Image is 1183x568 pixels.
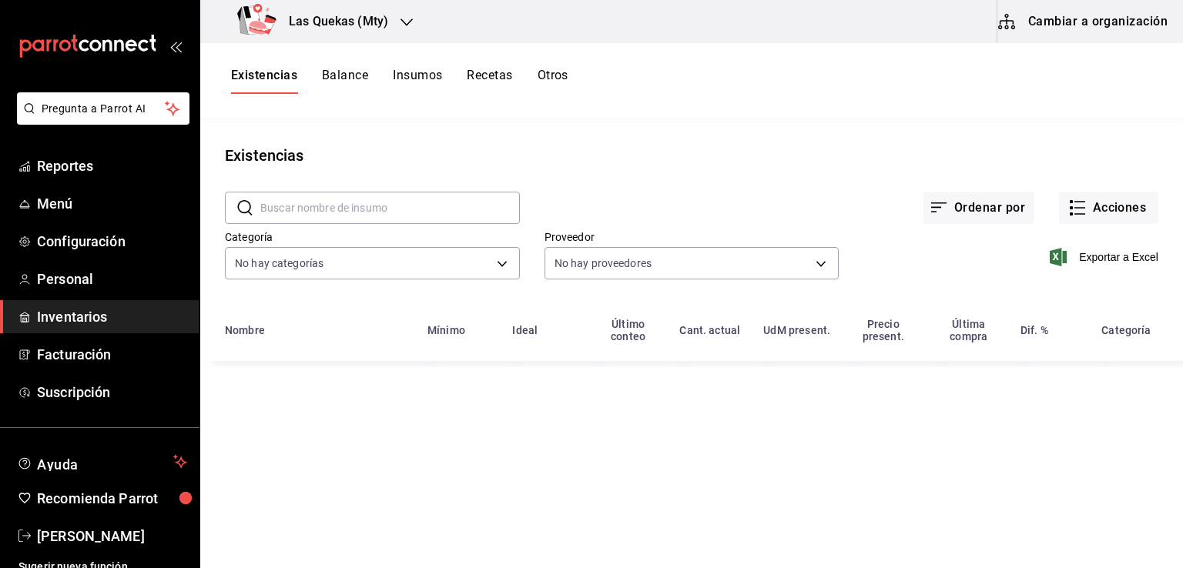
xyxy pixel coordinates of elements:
button: Pregunta a Parrot AI [17,92,189,125]
div: Última compra [936,318,1003,342]
span: Inventarios [37,306,187,327]
span: [PERSON_NAME] [37,526,187,546]
span: Personal [37,269,187,289]
button: Insumos [393,68,442,94]
button: Recetas [467,68,512,94]
h3: Las Quekas (Mty) [276,12,388,31]
button: Otros [538,68,568,94]
a: Pregunta a Parrot AI [11,112,189,128]
div: Categoría [1101,324,1151,336]
span: Suscripción [37,382,187,403]
span: Facturación [37,344,187,365]
div: Mínimo [427,324,465,336]
span: Configuración [37,231,187,252]
button: open_drawer_menu [169,40,182,52]
span: No hay proveedores [555,256,652,271]
div: Precio present. [850,318,917,342]
div: Existencias [225,144,303,167]
span: Reportes [37,155,187,176]
div: Cant. actual [679,324,740,336]
span: Recomienda Parrot [37,488,187,509]
label: Categoría [225,232,520,242]
div: navigation tabs [231,68,568,94]
span: Menú [37,193,187,214]
div: Último conteo [595,318,662,342]
div: UdM present. [763,324,830,336]
div: Nombre [225,324,265,336]
button: Balance [322,68,368,94]
input: Buscar nombre de insumo [260,192,520,223]
button: Acciones [1059,192,1158,224]
button: Existencias [231,68,297,94]
span: No hay categorías [235,256,323,271]
div: Ideal [512,324,538,336]
div: Dif. % [1020,324,1048,336]
span: Ayuda [37,453,167,471]
label: Proveedor [545,232,839,242]
button: Exportar a Excel [1053,248,1158,266]
button: Ordenar por [923,192,1034,224]
span: Pregunta a Parrot AI [42,101,166,117]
